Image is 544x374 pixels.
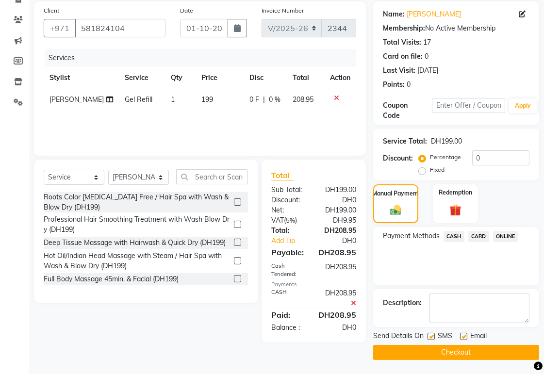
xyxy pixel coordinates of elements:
[407,9,461,19] a: [PERSON_NAME]
[264,205,314,215] div: Net:
[263,95,265,105] span: |
[314,262,364,278] div: DH208.95
[324,67,356,89] th: Action
[44,6,59,15] label: Client
[314,185,364,195] div: DH199.00
[271,170,294,180] span: Total
[125,95,152,104] span: Gel Refill
[165,67,196,89] th: Qty
[314,215,364,226] div: DH9.95
[264,309,311,321] div: Paid:
[196,67,244,89] th: Price
[75,19,165,37] input: Search by Name/Mobile/Email/Code
[314,323,364,333] div: DH0
[322,236,363,246] div: DH0
[271,280,356,289] div: Payments
[264,195,314,205] div: Discount:
[383,136,427,146] div: Service Total:
[180,6,193,15] label: Date
[373,345,539,360] button: Checkout
[44,287,230,308] div: Deep Cleaning Facial with Neck & Shoulder / Head Massage & Collagen Mask (DH199)
[264,323,314,333] div: Balance :
[44,214,230,235] div: Professional Hair Smoothing Treatment with Wash Blow Dry (DH199)
[383,51,423,62] div: Card on file:
[407,80,411,90] div: 0
[387,204,405,216] img: _cash.svg
[439,188,472,197] label: Redemption
[383,37,421,48] div: Total Visits:
[264,288,314,309] div: CASH
[44,192,230,212] div: Roots Color [MEDICAL_DATA] Free / Hair Spa with Wash & Blow Dry (DH199)
[293,95,313,104] span: 208.95
[271,216,284,225] span: Vat
[44,67,119,89] th: Stylist
[509,98,537,113] button: Apply
[383,100,432,121] div: Coupon Code
[438,331,452,343] span: SMS
[264,215,314,226] div: ( )
[45,49,363,67] div: Services
[264,226,314,236] div: Total:
[44,238,226,248] div: Deep Tissue Massage with Hairwash & Quick Dry (DH199)
[264,236,322,246] a: Add Tip
[431,136,462,146] div: DH199.00
[444,231,464,242] span: CASH
[468,231,489,242] span: CARD
[287,67,324,89] th: Total
[383,23,529,33] div: No Active Membership
[383,153,413,163] div: Discount:
[383,80,405,90] div: Points:
[383,298,422,308] div: Description:
[417,65,438,76] div: [DATE]
[264,185,314,195] div: Sub Total:
[311,309,363,321] div: DH208.95
[432,98,505,113] input: Enter Offer / Coupon Code
[373,189,419,198] label: Manual Payment
[201,95,213,104] span: 199
[264,262,314,278] div: Cash Tendered:
[314,288,364,309] div: DH208.95
[264,246,311,258] div: Payable:
[430,153,461,162] label: Percentage
[269,95,280,105] span: 0 %
[425,51,429,62] div: 0
[171,95,175,104] span: 1
[383,65,415,76] div: Last Visit:
[44,19,76,37] button: +971
[430,165,445,174] label: Fixed
[446,203,465,217] img: _gift.svg
[244,67,287,89] th: Disc
[383,23,425,33] div: Membership:
[286,216,295,224] span: 5%
[262,6,304,15] label: Invoice Number
[314,226,364,236] div: DH208.95
[44,274,179,284] div: Full Body Massage 45min. & Facial (DH199)
[249,95,259,105] span: 0 F
[49,95,104,104] span: [PERSON_NAME]
[44,251,230,271] div: Hot Oil/Indian Head Massage with Steam / Hair Spa with Wash & Blow Dry (DH199)
[470,331,487,343] span: Email
[314,195,364,205] div: DH0
[119,67,165,89] th: Service
[423,37,431,48] div: 17
[373,331,424,343] span: Send Details On
[176,169,248,184] input: Search or Scan
[311,246,363,258] div: DH208.95
[383,9,405,19] div: Name:
[493,231,518,242] span: ONLINE
[314,205,364,215] div: DH199.00
[383,231,440,241] span: Payment Methods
